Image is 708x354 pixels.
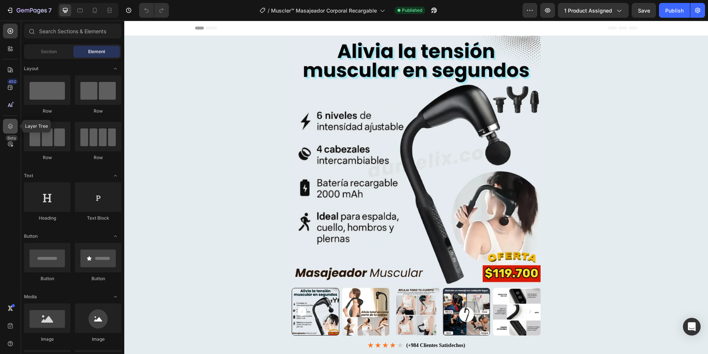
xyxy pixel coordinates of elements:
button: 1 product assigned [558,3,629,18]
button: 7 [3,3,55,18]
span: 1 product assigned [564,7,612,14]
span: / [268,7,270,14]
span: Save [638,7,650,14]
iframe: Design area [124,21,708,354]
div: Text Block [75,215,121,221]
span: Toggle open [110,230,121,242]
span: Muscler™ Masajeador Corporal Recargable [271,7,377,14]
button: Save [632,3,656,18]
div: Image [24,336,70,343]
div: Publish [665,7,684,14]
div: Open Intercom Messenger [683,318,701,336]
span: Published [402,7,422,14]
span: Toggle open [110,170,121,182]
span: Element [88,48,105,55]
div: Row [75,154,121,161]
button: Carousel Back Arrow [173,286,182,295]
div: Image [75,336,121,343]
button: Publish [659,3,690,18]
span: ★ [258,321,264,328]
span: Toggle open [110,291,121,303]
div: Undo/Redo [139,3,169,18]
div: Row [24,108,70,114]
span: ★ [273,321,279,328]
span: Section [41,48,57,55]
div: 450 [7,79,18,85]
span: Media [24,293,37,300]
div: Button [75,275,121,282]
input: Search Sections & Elements [24,24,121,38]
span: Layout [24,65,38,72]
div: Row [24,154,70,161]
span: ★ [243,321,250,328]
div: Row [75,108,121,114]
div: (+984 Clientes Satisfechos) [282,321,341,329]
span: ★ [265,321,272,328]
span: Button [24,233,38,240]
div: Heading [24,215,70,221]
div: Beta [6,135,18,141]
span: Text [24,172,33,179]
div: Button [24,275,70,282]
span: ★ [250,321,257,328]
button: Carousel Next Arrow [402,286,410,295]
span: Toggle open [110,63,121,75]
p: 7 [48,6,52,15]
